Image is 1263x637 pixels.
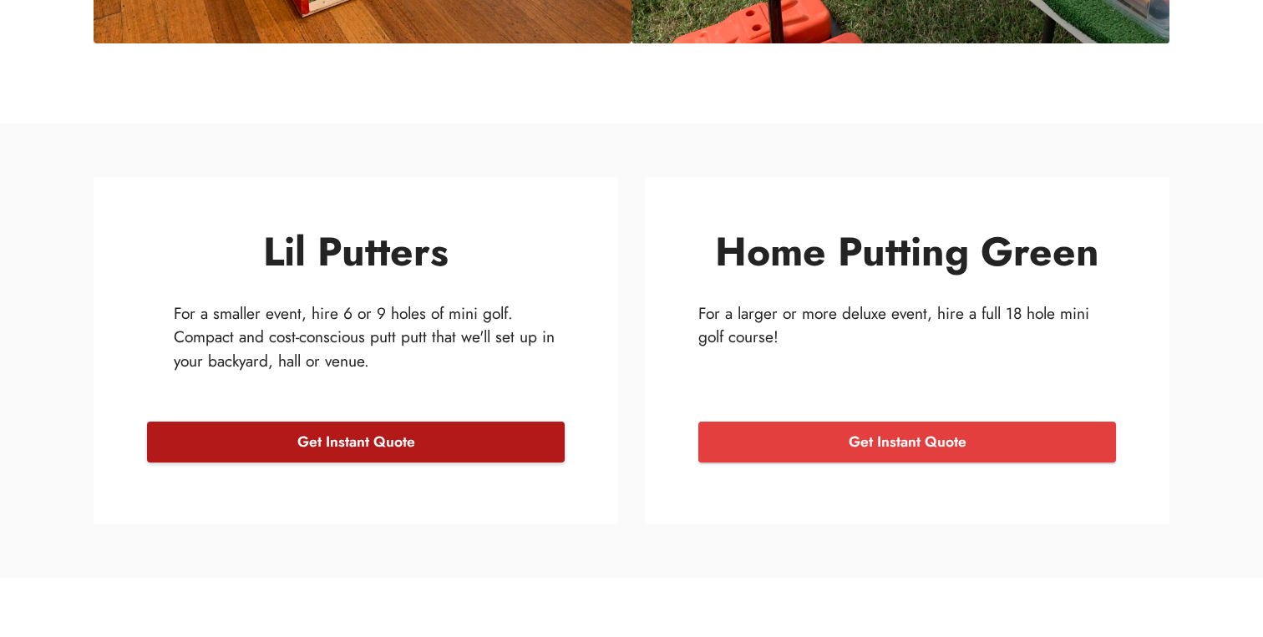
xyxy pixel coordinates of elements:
[698,422,1116,463] a: Get Instant Quote
[715,223,1099,281] strong: Home Putting Green
[147,422,565,463] a: Get Instant Quote
[263,223,449,281] strong: Lil Putters
[698,301,1116,373] p: For a larger or more deluxe event, hire a full 18 hole mini golf course!
[147,301,565,373] ul: For a smaller event, hire 6 or 9 holes of mini golf. Compact and cost-conscious putt putt that we...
